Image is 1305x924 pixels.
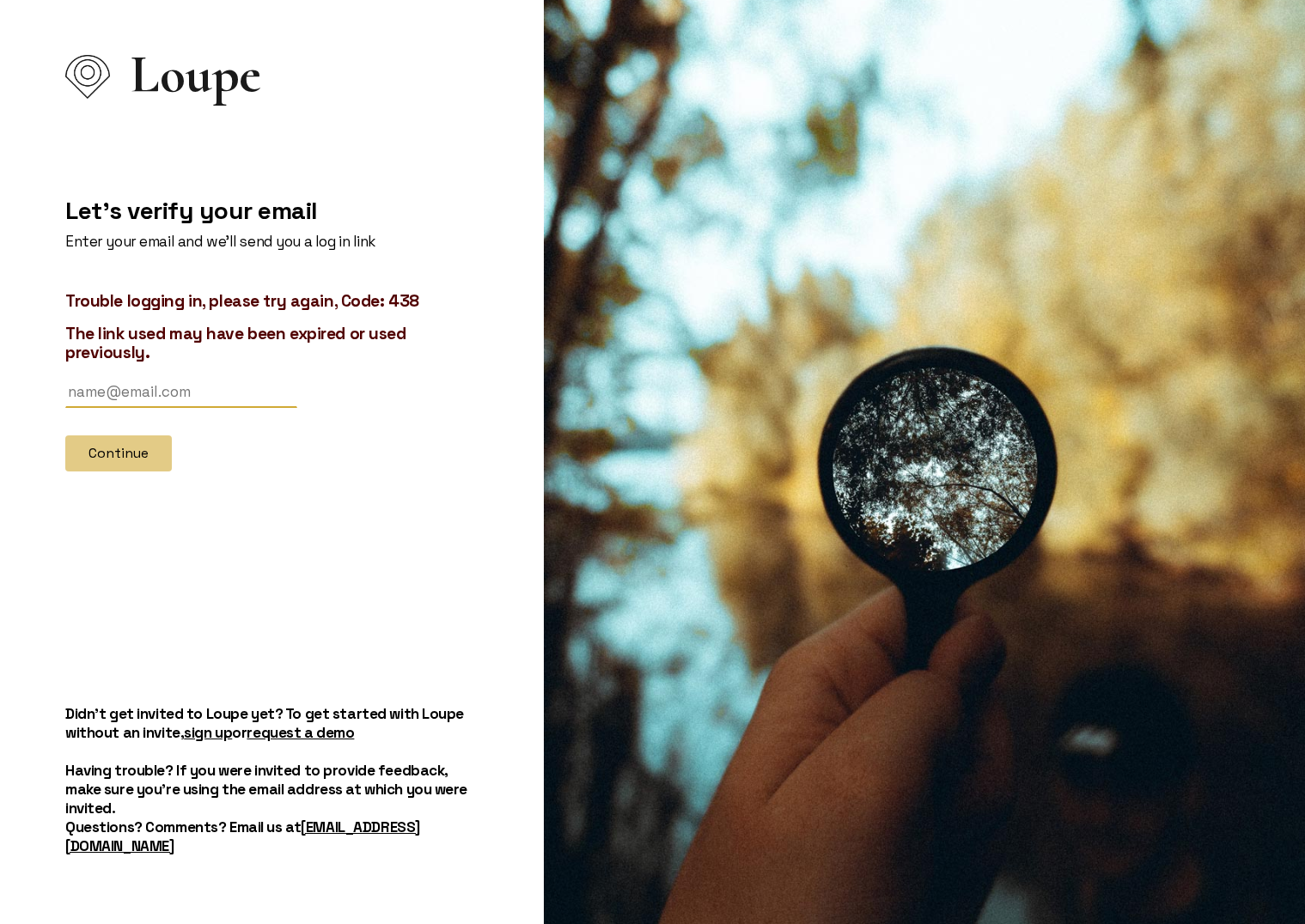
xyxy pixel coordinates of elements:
button: Continue [65,435,172,471]
a: [EMAIL_ADDRESS][DOMAIN_NAME] [65,818,420,855]
p: The link used may have been expired or used previously. [65,325,479,362]
span: Loupe [131,65,261,84]
p: Trouble logging in, please try again, Code: 438 [65,292,479,311]
a: request a demo [247,723,354,742]
input: Email Address [65,376,297,408]
img: Loupe Logo [65,55,110,99]
h2: Let's verify your email [65,196,479,225]
p: Enter your email and we'll send you a log in link [65,232,479,251]
a: sign up [184,723,232,742]
h5: Didn't get invited to Loupe yet? To get started with Loupe without an invite, or Having trouble? ... [65,704,479,855]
